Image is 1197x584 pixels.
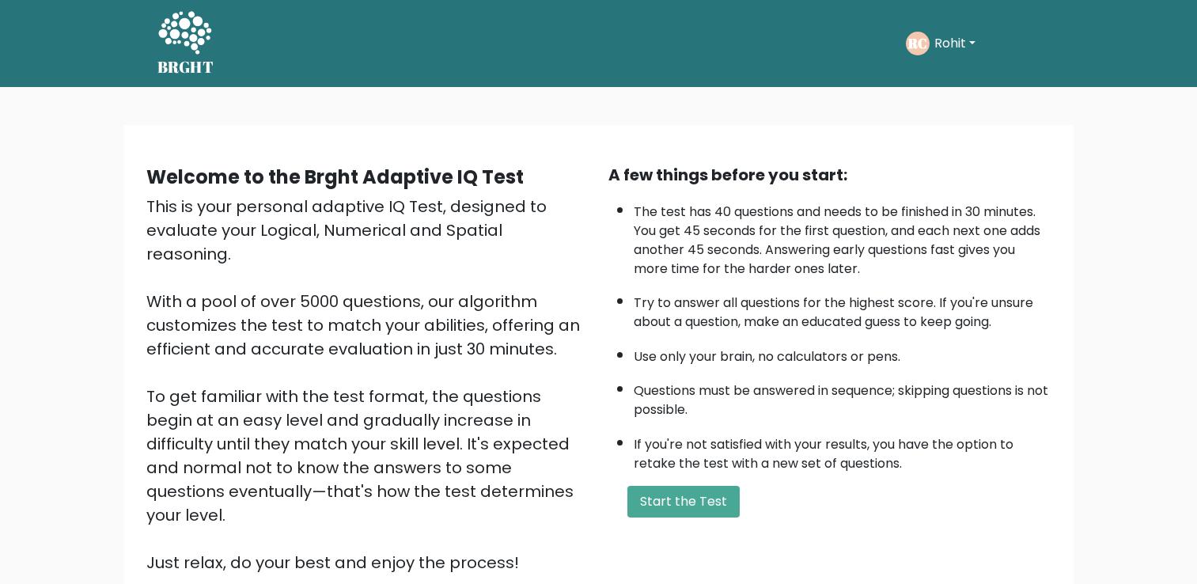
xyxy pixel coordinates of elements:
[608,163,1051,187] div: A few things before you start:
[634,427,1051,473] li: If you're not satisfied with your results, you have the option to retake the test with a new set ...
[930,33,980,54] button: Rohit
[146,164,524,190] b: Welcome to the Brght Adaptive IQ Test
[157,6,214,81] a: BRGHT
[146,195,589,575] div: This is your personal adaptive IQ Test, designed to evaluate your Logical, Numerical and Spatial ...
[634,374,1051,419] li: Questions must be answered in sequence; skipping questions is not possible.
[634,339,1051,366] li: Use only your brain, no calculators or pens.
[634,195,1051,279] li: The test has 40 questions and needs to be finished in 30 minutes. You get 45 seconds for the firs...
[634,286,1051,332] li: Try to answer all questions for the highest score. If you're unsure about a question, make an edu...
[157,58,214,77] h5: BRGHT
[907,34,927,52] text: RC
[627,486,740,518] button: Start the Test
